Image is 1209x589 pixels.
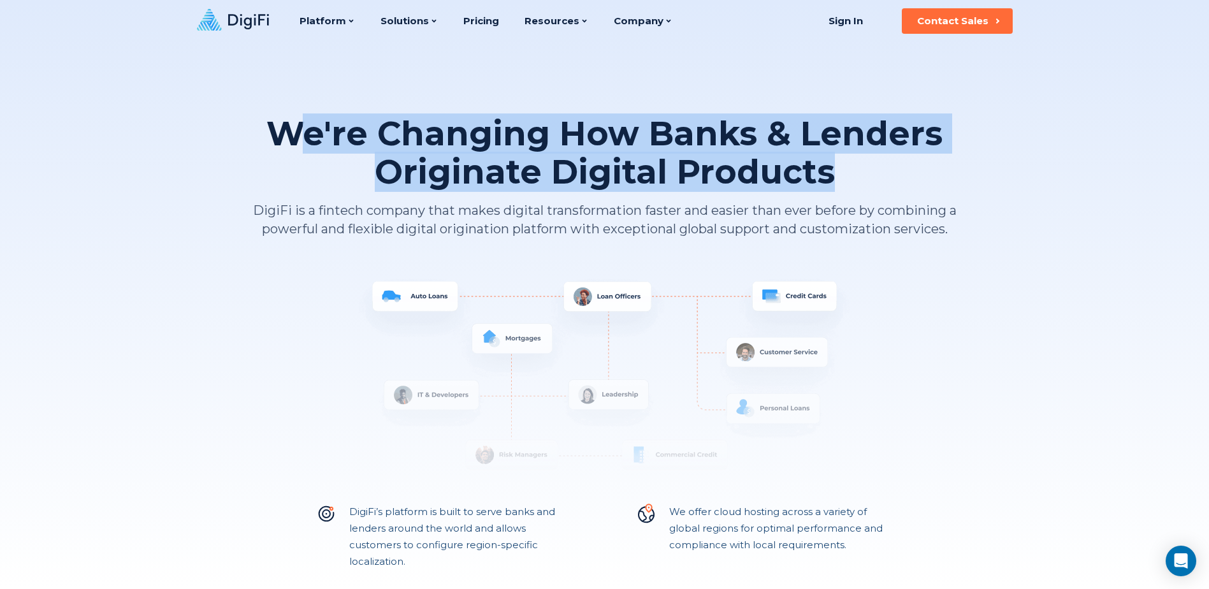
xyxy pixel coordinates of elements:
img: System Overview [251,277,959,493]
a: Sign In [813,8,879,34]
h1: We're Changing How Banks & Lenders Originate Digital Products [251,115,959,191]
p: We offer cloud hosting across a variety of global regions for optimal performance and compliance ... [669,504,894,570]
div: Contact Sales [917,15,988,27]
p: DigiFi is a fintech company that makes digital transformation faster and easier than ever before ... [251,201,959,238]
div: Open Intercom Messenger [1166,546,1196,576]
p: DigiFi’s platform is built to serve banks and lenders around the world and allows customers to co... [349,504,574,570]
button: Contact Sales [902,8,1013,34]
